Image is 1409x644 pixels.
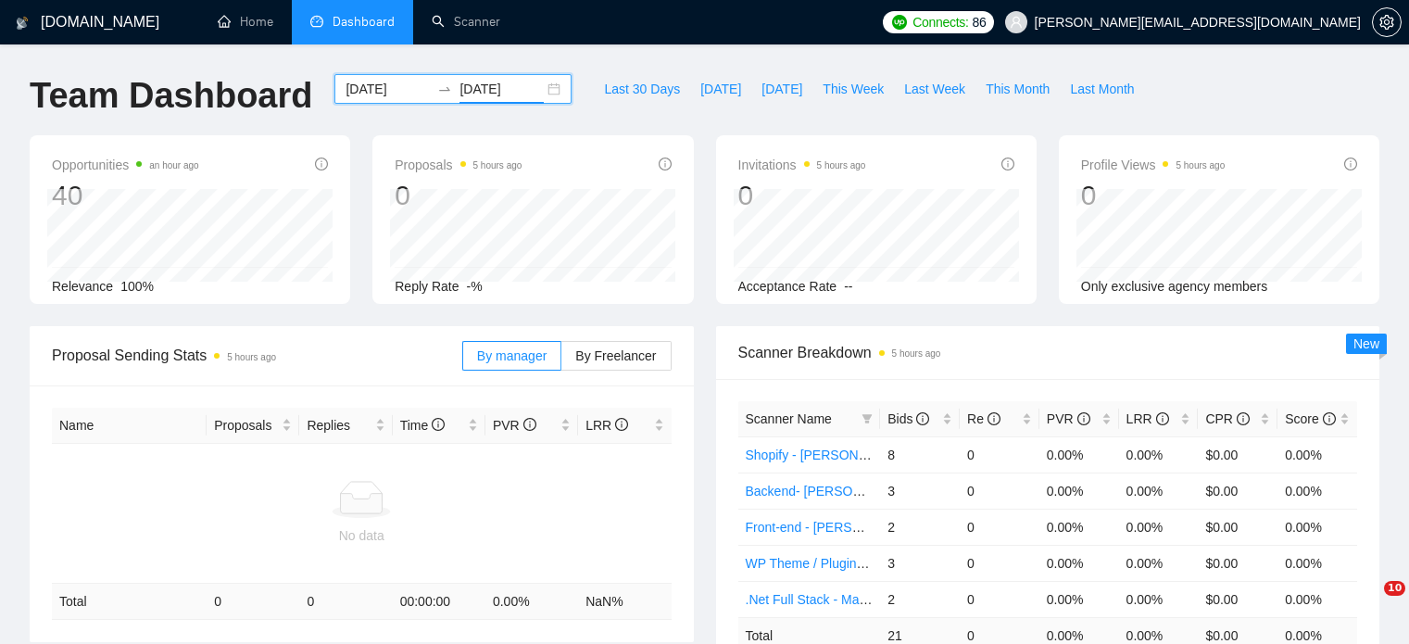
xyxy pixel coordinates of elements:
[844,279,852,294] span: --
[1001,158,1014,170] span: info-circle
[227,352,276,362] time: 5 hours ago
[988,412,1000,425] span: info-circle
[214,415,278,436] span: Proposals
[1081,279,1268,294] span: Only exclusive agency members
[1384,581,1405,596] span: 10
[960,545,1039,581] td: 0
[858,405,876,433] span: filter
[1372,7,1402,37] button: setting
[1277,473,1357,509] td: 0.00%
[960,436,1039,473] td: 0
[986,79,1050,99] span: This Month
[207,408,299,444] th: Proposals
[812,74,894,104] button: This Week
[432,418,445,431] span: info-circle
[1039,436,1119,473] td: 0.00%
[1039,545,1119,581] td: 0.00%
[52,408,207,444] th: Name
[594,74,690,104] button: Last 30 Days
[746,520,920,535] a: Front-end - [PERSON_NAME]
[218,14,273,30] a: homeHome
[1198,509,1277,545] td: $0.00
[315,158,328,170] span: info-circle
[52,279,113,294] span: Relevance
[1373,15,1401,30] span: setting
[1156,412,1169,425] span: info-circle
[437,82,452,96] span: to
[16,8,29,38] img: logo
[1039,473,1119,509] td: 0.00%
[967,411,1000,426] span: Re
[52,154,199,176] span: Opportunities
[746,556,975,571] a: WP Theme / Plugin - [PERSON_NAME]
[1353,336,1379,351] span: New
[1060,74,1144,104] button: Last Month
[738,279,837,294] span: Acceptance Rate
[1010,16,1023,29] span: user
[1198,545,1277,581] td: $0.00
[973,12,987,32] span: 86
[746,592,887,607] a: .Net Full Stack - Mahesh
[1198,473,1277,509] td: $0.00
[52,584,207,620] td: Total
[880,436,960,473] td: 8
[395,279,459,294] span: Reply Rate
[975,74,1060,104] button: This Month
[1119,436,1199,473] td: 0.00%
[960,581,1039,617] td: 0
[1346,581,1390,625] iframe: Intercom live chat
[1285,411,1335,426] span: Score
[1176,160,1225,170] time: 5 hours ago
[395,178,522,213] div: 0
[307,415,371,436] span: Replies
[1344,158,1357,170] span: info-circle
[761,79,802,99] span: [DATE]
[1081,154,1226,176] span: Profile Views
[473,160,522,170] time: 5 hours ago
[1077,412,1090,425] span: info-circle
[1205,411,1249,426] span: CPR
[892,348,941,359] time: 5 hours ago
[746,448,907,462] a: Shopify - [PERSON_NAME]
[1119,509,1199,545] td: 0.00%
[1119,581,1199,617] td: 0.00%
[52,344,462,367] span: Proposal Sending Stats
[523,418,536,431] span: info-circle
[1119,545,1199,581] td: 0.00%
[1081,178,1226,213] div: 0
[880,509,960,545] td: 2
[299,584,392,620] td: 0
[738,341,1358,364] span: Scanner Breakdown
[615,418,628,431] span: info-circle
[746,411,832,426] span: Scanner Name
[604,79,680,99] span: Last 30 Days
[1070,79,1134,99] span: Last Month
[880,545,960,581] td: 3
[432,14,500,30] a: searchScanner
[1237,412,1250,425] span: info-circle
[310,15,323,28] span: dashboard
[299,408,392,444] th: Replies
[1277,436,1357,473] td: 0.00%
[459,79,544,99] input: End date
[659,158,672,170] span: info-circle
[880,473,960,509] td: 3
[1039,581,1119,617] td: 0.00%
[395,154,522,176] span: Proposals
[887,411,929,426] span: Bids
[52,178,199,213] div: 40
[578,584,671,620] td: NaN %
[477,348,547,363] span: By manager
[690,74,751,104] button: [DATE]
[738,154,866,176] span: Invitations
[912,12,968,32] span: Connects:
[746,484,911,499] a: Backend- [PERSON_NAME]
[916,412,929,425] span: info-circle
[30,74,312,118] h1: Team Dashboard
[1198,436,1277,473] td: $0.00
[585,418,628,433] span: LRR
[817,160,866,170] time: 5 hours ago
[1126,411,1169,426] span: LRR
[207,584,299,620] td: 0
[1277,509,1357,545] td: 0.00%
